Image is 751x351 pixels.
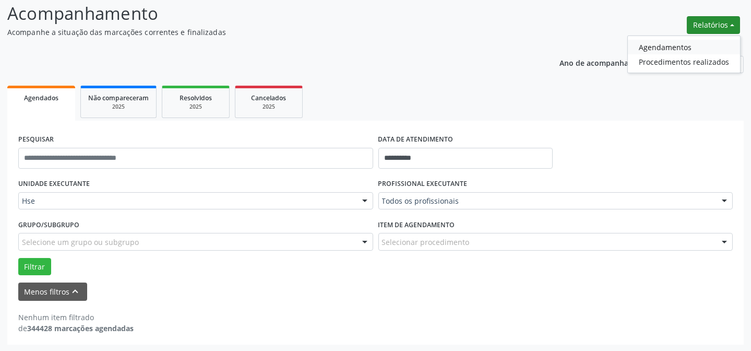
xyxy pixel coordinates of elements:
[252,93,287,102] span: Cancelados
[24,93,58,102] span: Agendados
[18,312,134,323] div: Nenhum item filtrado
[243,103,295,111] div: 2025
[22,196,352,206] span: Hse
[7,1,523,27] p: Acompanhamento
[18,132,54,148] label: PESQUISAR
[7,27,523,38] p: Acompanhe a situação das marcações correntes e finalizadas
[687,16,740,34] button: Relatórios
[180,93,212,102] span: Resolvidos
[170,103,222,111] div: 2025
[378,132,454,148] label: DATA DE ATENDIMENTO
[628,40,740,54] a: Agendamentos
[628,54,740,69] a: Procedimentos realizados
[382,196,712,206] span: Todos os profissionais
[559,56,652,69] p: Ano de acompanhamento
[70,286,81,297] i: keyboard_arrow_up
[88,103,149,111] div: 2025
[27,323,134,333] strong: 344428 marcações agendadas
[18,176,90,192] label: UNIDADE EXECUTANTE
[378,176,468,192] label: PROFISSIONAL EXECUTANTE
[18,217,79,233] label: Grupo/Subgrupo
[18,258,51,276] button: Filtrar
[88,93,149,102] span: Não compareceram
[18,283,87,301] button: Menos filtroskeyboard_arrow_up
[627,36,741,73] ul: Relatórios
[378,217,455,233] label: Item de agendamento
[22,237,139,248] span: Selecione um grupo ou subgrupo
[18,323,134,334] div: de
[382,237,470,248] span: Selecionar procedimento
